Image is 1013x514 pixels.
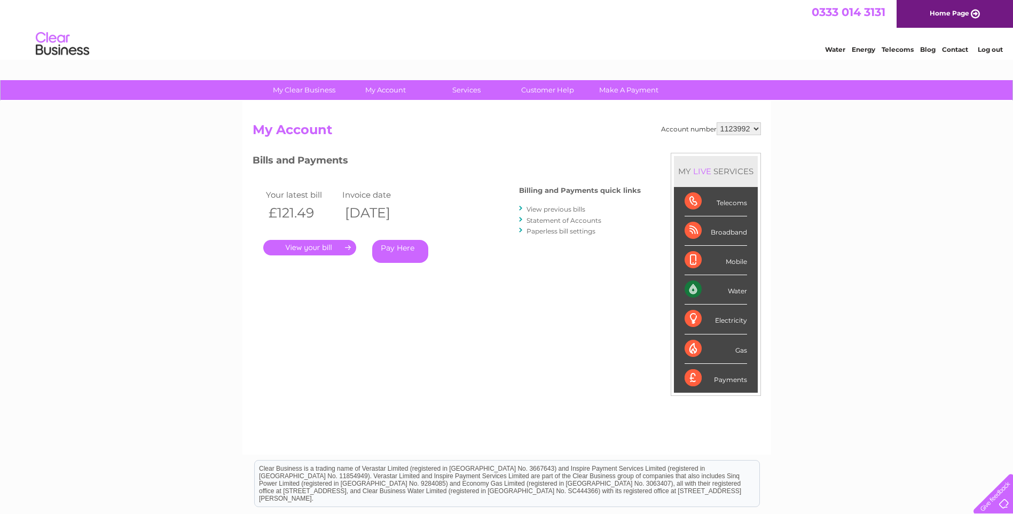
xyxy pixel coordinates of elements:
[852,45,875,53] a: Energy
[685,334,747,364] div: Gas
[942,45,968,53] a: Contact
[661,122,761,135] div: Account number
[260,80,348,100] a: My Clear Business
[685,275,747,305] div: Water
[372,240,428,263] a: Pay Here
[691,166,713,176] div: LIVE
[35,28,90,60] img: logo.png
[685,187,747,216] div: Telecoms
[685,246,747,275] div: Mobile
[978,45,1003,53] a: Log out
[527,205,585,213] a: View previous bills
[504,80,592,100] a: Customer Help
[920,45,936,53] a: Blog
[527,227,595,235] a: Paperless bill settings
[340,188,417,202] td: Invoice date
[685,216,747,246] div: Broadband
[812,5,885,19] a: 0333 014 3131
[685,305,747,334] div: Electricity
[527,216,601,224] a: Statement of Accounts
[674,156,758,186] div: MY SERVICES
[255,6,759,52] div: Clear Business is a trading name of Verastar Limited (registered in [GEOGRAPHIC_DATA] No. 3667643...
[825,45,845,53] a: Water
[253,122,761,143] h2: My Account
[685,364,747,393] div: Payments
[253,153,641,172] h3: Bills and Payments
[340,202,417,224] th: [DATE]
[341,80,429,100] a: My Account
[519,186,641,194] h4: Billing and Payments quick links
[263,202,340,224] th: £121.49
[263,188,340,202] td: Your latest bill
[585,80,673,100] a: Make A Payment
[422,80,511,100] a: Services
[882,45,914,53] a: Telecoms
[263,240,356,255] a: .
